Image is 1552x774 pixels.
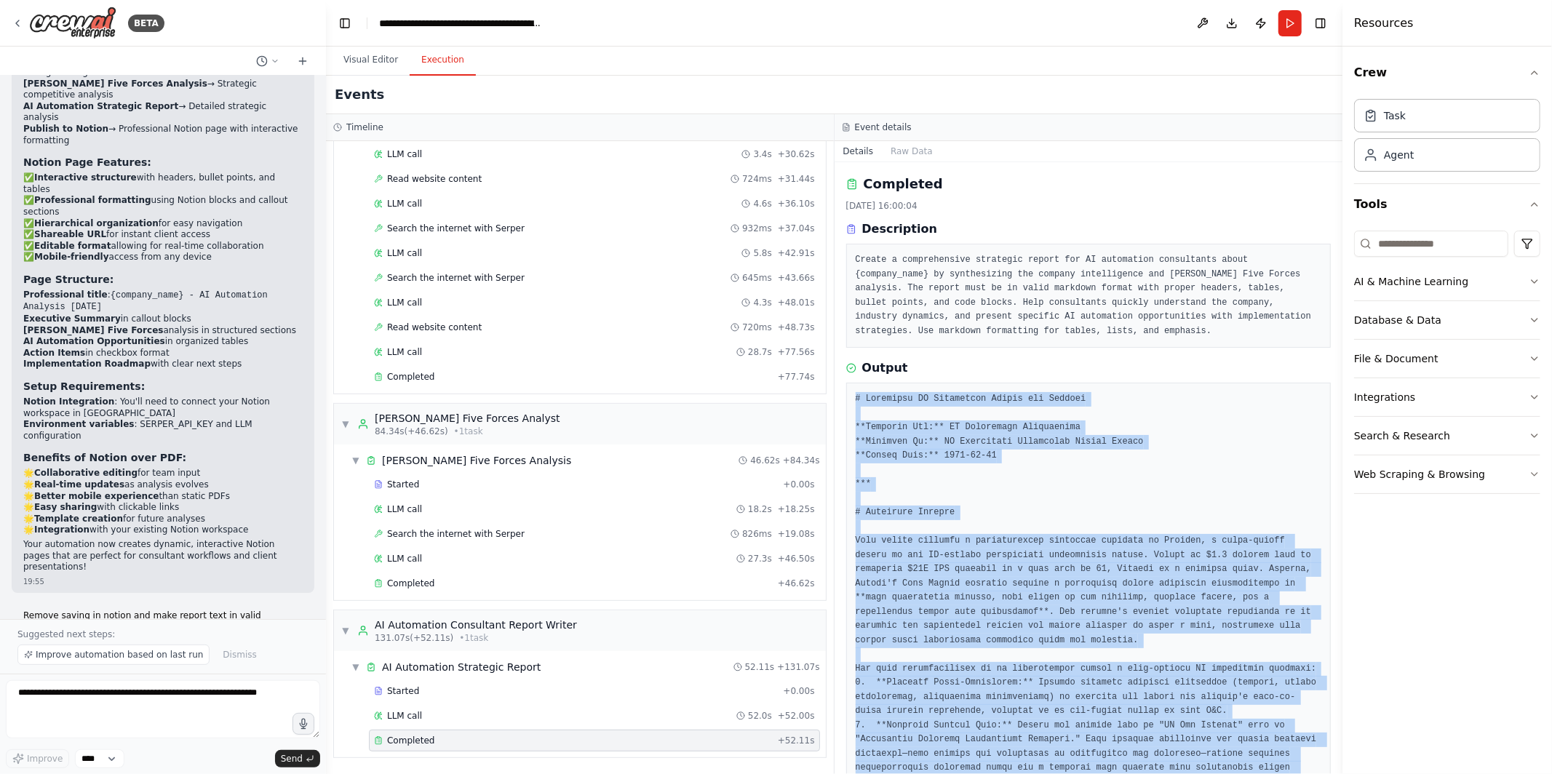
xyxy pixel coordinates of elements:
[778,503,815,515] span: + 18.25s
[387,272,525,284] span: Search the internet with Serper
[783,479,814,490] span: + 0.00s
[23,314,303,325] li: in callout blocks
[332,45,410,76] button: Visual Editor
[375,411,560,426] div: [PERSON_NAME] Five Forces Analyst
[379,16,543,31] nav: breadcrumb
[745,661,775,673] span: 52.11s
[750,455,780,466] span: 46.62s
[335,84,384,105] h2: Events
[23,325,163,335] strong: [PERSON_NAME] Five Forces
[387,247,422,259] span: LLM call
[34,524,89,535] strong: Integration
[275,750,320,767] button: Send
[17,645,210,665] button: Improve automation based on last run
[742,272,772,284] span: 645ms
[742,223,772,234] span: 932ms
[387,297,422,308] span: LLM call
[778,578,815,589] span: + 46.62s
[778,247,815,259] span: + 42.91s
[778,371,815,383] span: + 77.74s
[835,141,883,161] button: Details
[23,539,303,573] p: Your automation now creates dynamic, interactive Notion pages that are perfect for consultant wor...
[23,124,303,146] li: → Professional Notion page with interactive formatting
[250,52,285,70] button: Switch to previous chat
[778,223,815,234] span: + 37.04s
[34,172,137,183] strong: Interactive structure
[23,396,114,407] strong: Notion Integration
[753,297,771,308] span: 4.3s
[341,625,350,637] span: ▼
[459,632,488,644] span: • 1 task
[387,322,482,333] span: Read website content
[778,735,815,746] span: + 52.11s
[23,419,303,442] li: : SERPER_API_KEY and LLM configuration
[778,148,815,160] span: + 30.62s
[856,253,1322,338] pre: Create a comprehensive strategic report for AI automation consultants about {company_name} by syn...
[1354,340,1540,378] button: File & Document
[387,553,422,564] span: LLM call
[23,468,303,536] p: 🌟 for team input 🌟 as analysis evolves 🌟 than static PDFs 🌟 with clickable links 🌟 for future ana...
[281,753,303,765] span: Send
[777,661,819,673] span: + 131.07s
[778,297,815,308] span: + 48.01s
[387,173,482,185] span: Read website content
[23,314,121,324] strong: Executive Summary
[1354,417,1540,455] button: Search & Research
[846,200,1332,212] div: [DATE] 16:00:04
[753,198,771,210] span: 4.6s
[454,426,483,437] span: • 1 task
[387,223,525,234] span: Search the internet with Serper
[862,359,908,377] h3: Output
[23,156,151,168] strong: Notion Page Features:
[335,13,355,33] button: Hide left sidebar
[223,649,256,661] span: Dismiss
[387,578,434,589] span: Completed
[387,503,422,515] span: LLM call
[34,229,106,239] strong: Shareable URL
[34,468,138,478] strong: Collaborative editing
[23,336,303,348] li: in organized tables
[23,290,303,314] li: :
[23,79,207,89] strong: [PERSON_NAME] Five Forces Analysis
[742,322,772,333] span: 720ms
[29,7,116,39] img: Logo
[375,426,448,437] span: 84.34s (+46.62s)
[864,174,943,194] h2: Completed
[748,346,772,358] span: 28.7s
[1354,455,1540,493] button: Web Scraping & Browsing
[778,173,815,185] span: + 31.44s
[351,455,360,466] span: ▼
[1354,378,1540,416] button: Integrations
[23,101,303,124] li: → Detailed strategic analysis
[23,79,303,101] li: → Strategic competitive analysis
[293,713,314,735] button: Click to speak your automation idea
[387,528,525,540] span: Search the internet with Serper
[341,418,350,430] span: ▼
[23,124,108,134] strong: Publish to Notion
[6,749,69,768] button: Improve
[862,220,937,238] h3: Description
[387,371,434,383] span: Completed
[748,503,772,515] span: 18.2s
[34,252,109,262] strong: Mobile-friendly
[23,348,85,358] strong: Action Items
[23,290,108,300] strong: Professional title
[778,198,815,210] span: + 36.10s
[375,618,577,632] div: AI Automation Consultant Report Writer
[778,710,815,722] span: + 52.00s
[1354,184,1540,225] button: Tools
[23,380,145,392] strong: Setup Requirements:
[783,685,814,697] span: + 0.00s
[778,346,815,358] span: + 77.56s
[34,195,151,205] strong: Professional formatting
[23,419,135,429] strong: Environment variables
[1354,15,1414,32] h4: Resources
[382,453,571,468] div: [PERSON_NAME] Five Forces Analysis
[34,491,159,501] strong: Better mobile experience
[387,479,419,490] span: Started
[387,685,419,697] span: Started
[783,455,820,466] span: + 84.34s
[375,632,453,644] span: 131.07s (+52.11s)
[1354,225,1540,506] div: Tools
[215,645,263,665] button: Dismiss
